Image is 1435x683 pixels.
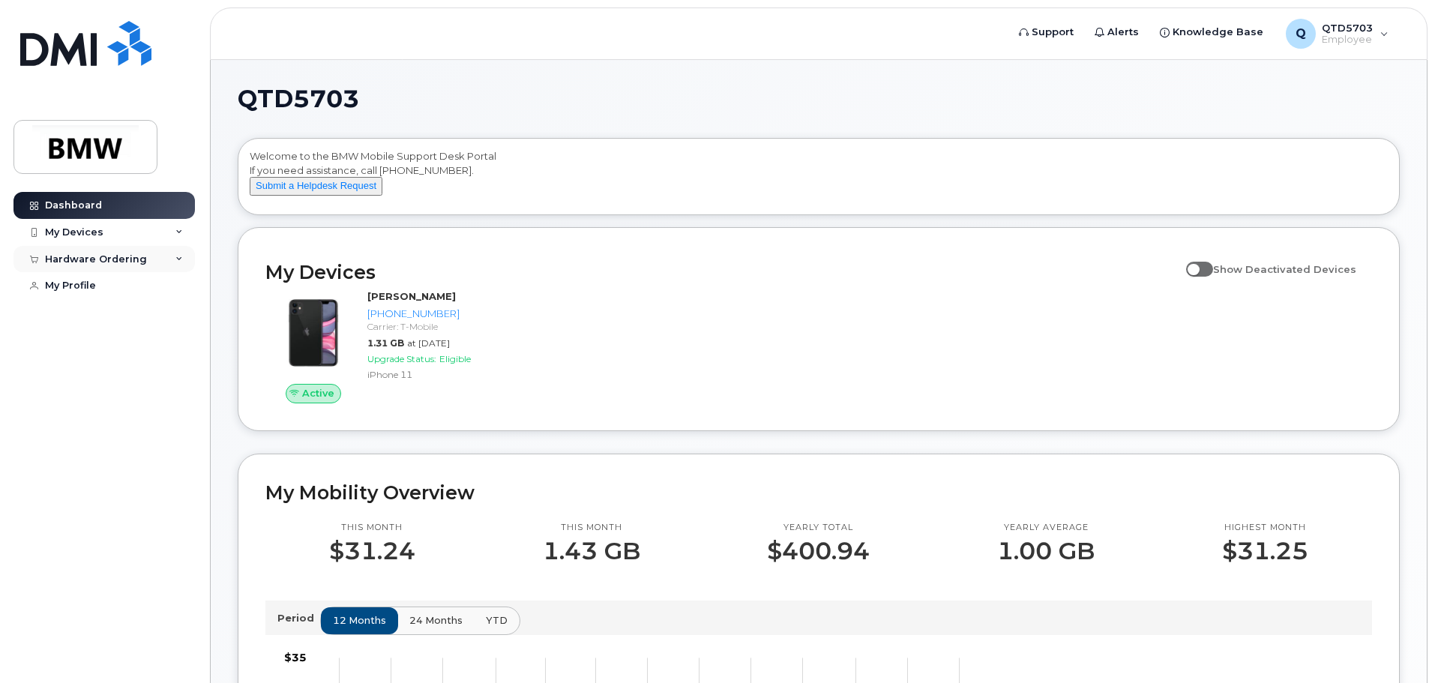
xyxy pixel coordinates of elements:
[367,290,456,302] strong: [PERSON_NAME]
[1213,263,1356,275] span: Show Deactivated Devices
[265,481,1372,504] h2: My Mobility Overview
[407,337,450,349] span: at [DATE]
[250,149,1388,209] div: Welcome to the BMW Mobile Support Desk Portal If you need assistance, call [PHONE_NUMBER].
[277,611,320,625] p: Period
[767,522,870,534] p: Yearly total
[265,261,1179,283] h2: My Devices
[329,538,415,565] p: $31.24
[1222,522,1308,534] p: Highest month
[767,538,870,565] p: $400.94
[284,651,307,664] tspan: $35
[329,522,415,534] p: This month
[250,179,382,191] a: Submit a Helpdesk Request
[367,320,523,333] div: Carrier: T-Mobile
[486,613,508,628] span: YTD
[1222,538,1308,565] p: $31.25
[997,522,1095,534] p: Yearly average
[1370,618,1424,672] iframe: Messenger Launcher
[367,307,523,321] div: [PHONE_NUMBER]
[302,386,334,400] span: Active
[543,522,640,534] p: This month
[409,613,463,628] span: 24 months
[265,289,529,403] a: Active[PERSON_NAME][PHONE_NUMBER]Carrier: T-Mobile1.31 GBat [DATE]Upgrade Status:EligibleiPhone 11
[367,337,404,349] span: 1.31 GB
[1186,255,1198,267] input: Show Deactivated Devices
[250,177,382,196] button: Submit a Helpdesk Request
[439,353,471,364] span: Eligible
[543,538,640,565] p: 1.43 GB
[238,88,359,110] span: QTD5703
[277,297,349,369] img: iPhone_11.jpg
[367,353,436,364] span: Upgrade Status:
[367,368,523,381] div: iPhone 11
[997,538,1095,565] p: 1.00 GB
